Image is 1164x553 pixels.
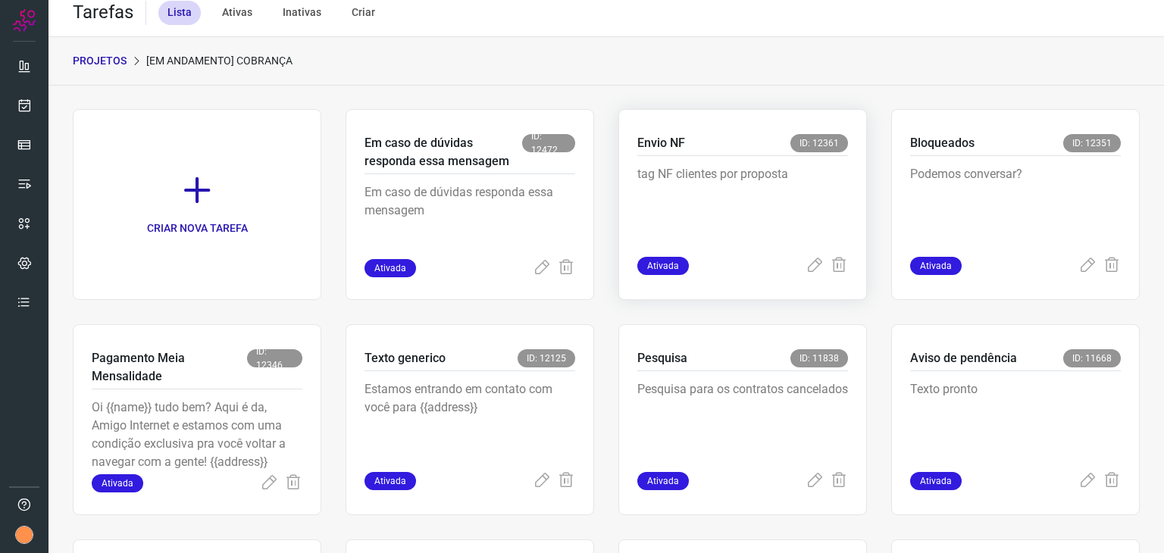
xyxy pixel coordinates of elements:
[790,349,848,367] span: ID: 11838
[1063,134,1121,152] span: ID: 12351
[1063,349,1121,367] span: ID: 11668
[15,526,33,544] img: 23e541ba12849409981ed1b203db59b2.png
[637,472,689,490] span: Ativada
[274,1,330,25] div: Inativas
[247,349,302,367] span: ID: 12346
[365,349,446,367] p: Texto generico
[518,349,575,367] span: ID: 12125
[910,257,962,275] span: Ativada
[13,9,36,32] img: Logo
[910,165,1121,241] p: Podemos conversar?
[910,349,1017,367] p: Aviso de pendência
[522,134,575,152] span: ID: 12472
[365,472,416,490] span: Ativada
[790,134,848,152] span: ID: 12361
[73,109,321,300] a: CRIAR NOVA TAREFA
[637,380,848,456] p: Pesquisa para os contratos cancelados
[158,1,201,25] div: Lista
[365,380,575,456] p: Estamos entrando em contato com você para {{address}}
[146,53,293,69] p: [Em andamento] COBRANÇA
[92,349,247,386] p: Pagamento Meia Mensalidade
[910,134,975,152] p: Bloqueados
[213,1,261,25] div: Ativas
[73,53,127,69] p: PROJETOS
[365,134,522,170] p: Em caso de dúvidas responda essa mensagem
[365,183,575,259] p: Em caso de dúvidas responda essa mensagem
[343,1,384,25] div: Criar
[73,2,133,23] h2: Tarefas
[910,380,1121,456] p: Texto pronto
[637,134,685,152] p: Envio NF
[637,165,848,241] p: tag NF clientes por proposta
[637,349,687,367] p: Pesquisa
[92,398,302,474] p: Oi {{name}} tudo bem? Aqui é da, Amigo Internet e estamos com uma condição exclusiva pra você vol...
[637,257,689,275] span: Ativada
[910,472,962,490] span: Ativada
[92,474,143,492] span: Ativada
[365,259,416,277] span: Ativada
[147,220,248,236] p: CRIAR NOVA TAREFA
